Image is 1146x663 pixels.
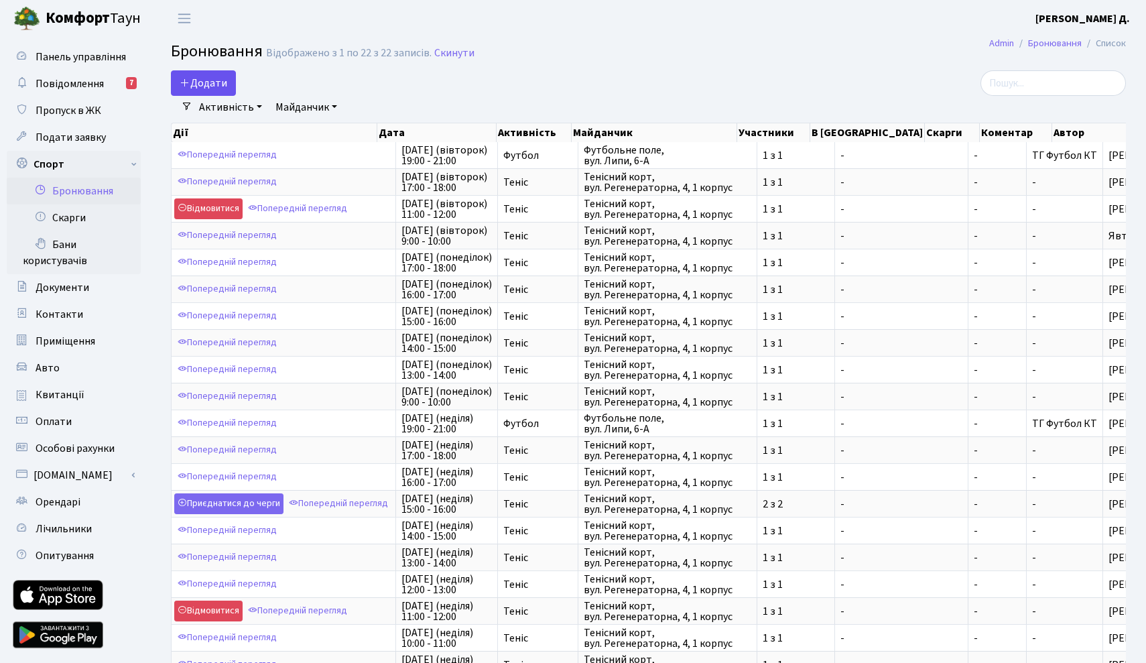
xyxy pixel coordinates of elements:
[503,606,572,617] span: Теніс
[377,123,497,142] th: Дата
[840,150,962,161] span: -
[840,472,962,483] span: -
[13,5,40,32] img: logo.png
[584,547,751,568] span: Тенісний корт, вул. Регенераторна, 4, 1 корпус
[174,359,280,380] a: Попередній перегляд
[763,257,829,268] span: 1 з 1
[840,579,962,590] span: -
[974,231,1021,241] span: -
[1032,443,1036,458] span: -
[401,333,492,354] span: [DATE] (понеділок) 14:00 - 15:00
[969,29,1146,58] nav: breadcrumb
[401,306,492,327] span: [DATE] (понеділок) 15:00 - 16:00
[36,387,84,402] span: Квитанції
[46,7,141,30] span: Таун
[7,462,141,489] a: [DOMAIN_NAME]
[174,279,280,300] a: Попередній перегляд
[174,467,280,487] a: Попередній перегляд
[7,97,141,124] a: Пропуск в ЖК
[1032,470,1036,485] span: -
[270,96,342,119] a: Майданчик
[36,334,95,349] span: Приміщення
[174,413,280,434] a: Попередній перегляд
[36,307,83,322] span: Контакти
[763,365,829,375] span: 1 з 1
[1032,550,1036,565] span: -
[401,627,492,649] span: [DATE] (неділя) 10:00 - 11:00
[401,279,492,300] span: [DATE] (понеділок) 16:00 - 17:00
[36,361,60,375] span: Авто
[974,204,1021,215] span: -
[974,499,1021,509] span: -
[174,145,280,166] a: Попередній перегляд
[1032,175,1036,190] span: -
[763,552,829,563] span: 1 з 1
[1032,282,1036,297] span: -
[497,123,572,142] th: Активність
[584,198,751,220] span: Тенісний корт, вул. Регенераторна, 4, 1 корпус
[974,284,1021,295] span: -
[763,499,829,509] span: 2 з 2
[401,467,492,488] span: [DATE] (неділя) 16:00 - 17:00
[1032,604,1036,619] span: -
[401,198,492,220] span: [DATE] (вівторок) 11:00 - 12:00
[401,386,492,408] span: [DATE] (понеділок) 9:00 - 10:00
[503,338,572,349] span: Теніс
[584,225,751,247] span: Тенісний корт, вул. Регенераторна, 4, 1 корпус
[1032,202,1036,217] span: -
[7,151,141,178] a: Спорт
[763,526,829,536] span: 1 з 1
[974,338,1021,349] span: -
[737,123,810,142] th: Участники
[763,472,829,483] span: 1 з 1
[7,274,141,301] a: Документи
[36,76,104,91] span: Повідомлення
[401,172,492,193] span: [DATE] (вівторок) 17:00 - 18:00
[1032,229,1036,243] span: -
[1035,11,1130,26] b: [PERSON_NAME] Д.
[401,413,492,434] span: [DATE] (неділя) 19:00 - 21:00
[174,440,280,461] a: Попередній перегляд
[974,606,1021,617] span: -
[763,204,829,215] span: 1 з 1
[401,440,492,461] span: [DATE] (неділя) 17:00 - 18:00
[266,47,432,60] div: Відображено з 1 по 22 з 22 записів.
[503,445,572,456] span: Теніс
[572,123,737,142] th: Майданчик
[840,204,962,215] span: -
[174,172,280,192] a: Попередній перегляд
[7,355,141,381] a: Авто
[401,225,492,247] span: [DATE] (вівторок) 9:00 - 10:00
[840,552,962,563] span: -
[503,418,572,429] span: Футбол
[503,177,572,188] span: Теніс
[925,123,980,142] th: Скарги
[434,47,474,60] a: Скинути
[503,499,572,509] span: Теніс
[763,633,829,644] span: 1 з 1
[974,311,1021,322] span: -
[36,495,80,509] span: Орендарі
[36,130,106,145] span: Подати заявку
[763,418,829,429] span: 1 з 1
[36,522,92,536] span: Лічильники
[36,414,72,429] span: Оплати
[974,177,1021,188] span: -
[840,606,962,617] span: -
[7,204,141,231] a: Скарги
[503,552,572,563] span: Теніс
[840,499,962,509] span: -
[7,328,141,355] a: Приміщення
[763,445,829,456] span: 1 з 1
[840,445,962,456] span: -
[401,145,492,166] span: [DATE] (вівторок) 19:00 - 21:00
[974,150,1021,161] span: -
[174,198,243,219] a: Відмовитися
[36,548,94,563] span: Опитування
[503,633,572,644] span: Теніс
[7,301,141,328] a: Контакти
[174,627,280,648] a: Попередній перегляд
[974,418,1021,429] span: -
[36,50,126,64] span: Панель управління
[763,338,829,349] span: 1 з 1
